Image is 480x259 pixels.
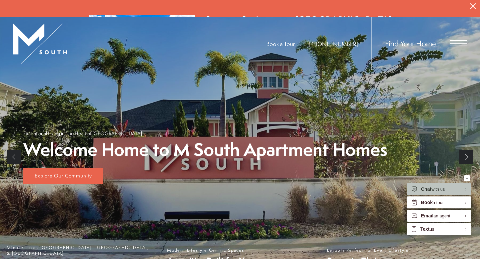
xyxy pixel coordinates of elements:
[23,130,142,137] p: Exceptional Living in The Heart of [GEOGRAPHIC_DATA]
[459,150,473,164] a: Next
[7,245,153,256] span: Minutes from [GEOGRAPHIC_DATA], [GEOGRAPHIC_DATA], & [GEOGRAPHIC_DATA]
[309,40,358,48] span: [PHONE_NUMBER]
[266,40,295,48] a: Book a Tour
[7,150,21,164] a: Previous
[167,247,253,253] span: Modern Lifestyle Centric Spaces
[327,247,409,253] span: Layouts Perfect For Every Lifestyle
[23,168,103,184] a: Explore Our Community
[23,140,387,159] p: Welcome Home to M South Apartment Homes
[205,13,392,26] div: Summer Savings at M [GEOGRAPHIC_DATA]
[385,38,436,49] a: Find Your Home
[35,172,92,179] span: Explore Our Community
[450,40,467,46] button: Open Menu
[89,15,195,77] img: Summer Savings at M South Apartments
[309,40,358,48] a: Call Us at 813-570-8014
[13,24,67,64] img: MSouth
